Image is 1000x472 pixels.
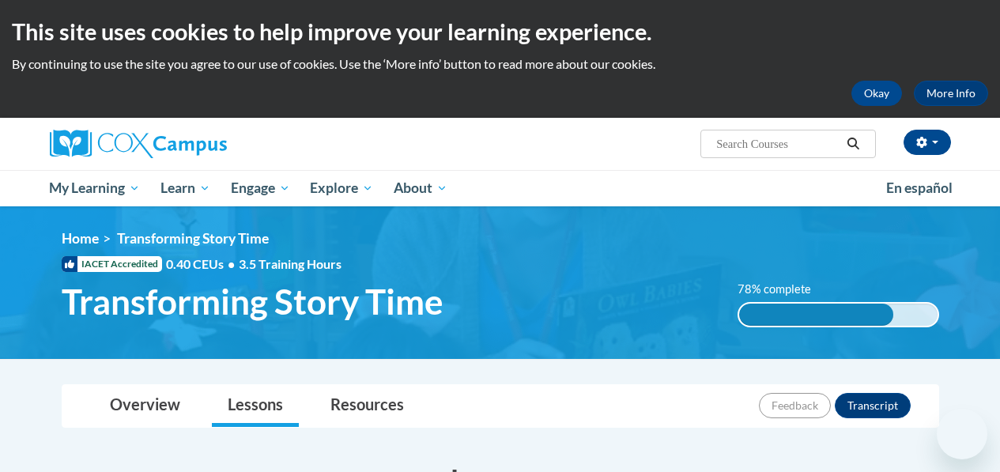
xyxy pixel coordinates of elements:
a: My Learning [40,170,151,206]
a: Learn [150,170,221,206]
img: Cox Campus [50,130,227,158]
p: By continuing to use the site you agree to our use of cookies. Use the ‘More info’ button to read... [12,55,988,73]
div: Main menu [38,170,963,206]
span: About [394,179,447,198]
a: En español [876,172,963,205]
span: Learn [160,179,210,198]
span: Engage [231,179,290,198]
button: Account Settings [904,130,951,155]
span: En español [886,179,953,196]
span: Transforming Story Time [62,281,443,323]
input: Search Courses [715,134,841,153]
a: More Info [914,81,988,106]
button: Feedback [759,393,831,418]
a: Overview [94,385,196,427]
a: About [383,170,458,206]
a: Engage [221,170,300,206]
h2: This site uses cookies to help improve your learning experience. [12,16,988,47]
a: Cox Campus [50,130,334,158]
a: Home [62,230,99,247]
span: 0.40 CEUs [166,255,239,273]
a: Explore [300,170,383,206]
button: Transcript [835,393,911,418]
button: Okay [851,81,902,106]
span: IACET Accredited [62,256,162,272]
a: Resources [315,385,420,427]
div: 78% complete [739,304,894,326]
a: Lessons [212,385,299,427]
span: My Learning [49,179,140,198]
label: 78% complete [738,281,828,298]
button: Search [841,134,865,153]
span: 3.5 Training Hours [239,256,342,271]
iframe: Button to launch messaging window [937,409,987,459]
span: Explore [310,179,373,198]
span: • [228,256,235,271]
span: Transforming Story Time [117,230,269,247]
